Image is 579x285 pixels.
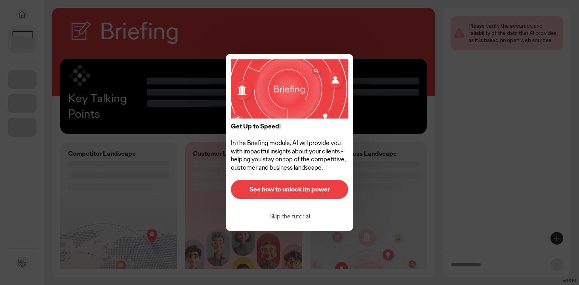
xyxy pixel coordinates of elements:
img: image [231,59,348,119]
p: See how to unlock its power [239,186,340,193]
button: See how to unlock its power [231,180,348,199]
p: In the Briefing module, AI will provide you with impactful insights about your clients - helping ... [231,122,348,172]
button: Skip the tutorial [231,207,348,226]
p: Skip the tutorial [239,213,340,220]
strong: Get Up to Speed! [231,122,281,130]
